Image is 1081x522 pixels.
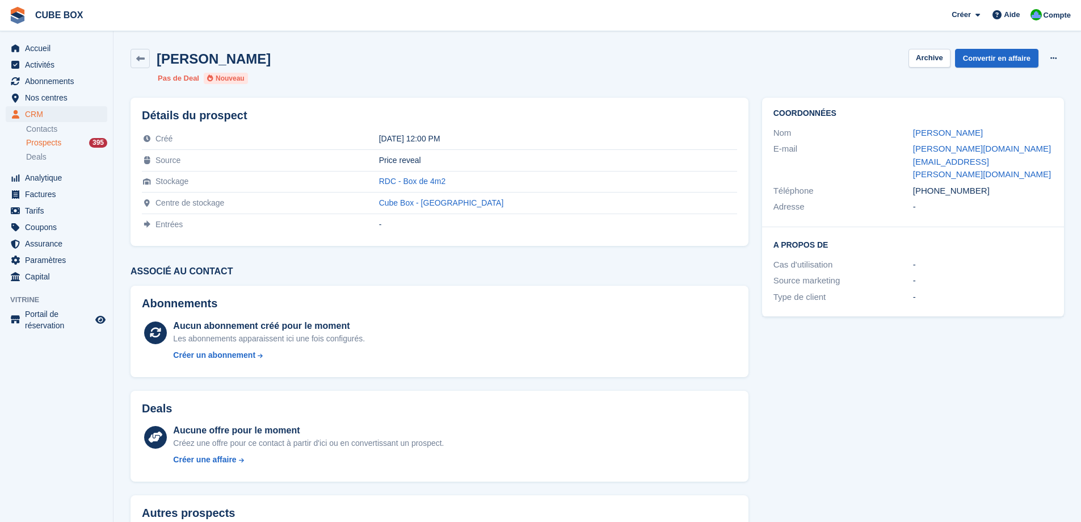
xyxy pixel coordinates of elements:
[173,333,365,345] div: Les abonnements apparaissent ici une fois configurés.
[379,134,737,143] div: [DATE] 12:00 PM
[913,274,1053,287] div: -
[155,220,183,229] span: Entrées
[26,137,107,149] a: Prospects 395
[913,128,983,137] a: [PERSON_NAME]
[25,90,93,106] span: Nos centres
[913,258,1053,272] div: -
[6,57,107,73] a: menu
[773,274,913,287] div: Source marketing
[25,106,93,122] span: CRM
[155,156,180,165] span: Source
[773,109,1053,118] h2: Coordonnées
[25,40,93,56] span: Accueil
[6,203,107,219] a: menu
[6,252,107,268] a: menu
[26,137,61,148] span: Prospects
[173,319,365,333] div: Aucun abonnement créé pour le moment
[1004,9,1020,20] span: Aide
[379,220,737,229] div: -
[9,7,26,24] img: stora-icon-8386f47178a22dfd0bd8f6a31ec36ba5ce8667c1dd55bd0f319d3a0aa187defe.svg
[6,308,107,331] a: menu
[142,402,172,415] h2: Deals
[773,185,913,198] div: Téléphone
[26,152,47,162] span: Deals
[155,177,188,186] span: Stockage
[155,198,224,207] span: Centre de stockage
[142,109,737,122] h2: Détails du prospect
[6,73,107,89] a: menu
[31,6,87,24] a: CUBE BOX
[379,198,504,207] a: Cube Box - [GEOGRAPHIC_DATA]
[773,201,913,214] div: Adresse
[913,185,1053,198] div: [PHONE_NUMBER]
[157,51,271,66] h2: [PERSON_NAME]
[6,90,107,106] a: menu
[25,73,93,89] span: Abonnements
[1030,9,1042,20] img: Cube Box
[6,186,107,202] a: menu
[773,239,1053,250] h2: A propos de
[25,219,93,235] span: Coupons
[6,269,107,285] a: menu
[173,424,444,437] div: Aucune offre pour le moment
[6,106,107,122] a: menu
[26,124,107,135] a: Contacts
[26,151,107,163] a: Deals
[952,9,971,20] span: Créer
[379,177,445,186] a: RDC - Box de 4m2
[94,313,107,327] a: Boutique d'aperçu
[773,143,913,181] div: E-mail
[913,201,1053,214] div: -
[173,454,236,466] div: Créer une affaire
[773,258,913,272] div: Cas d'utilisation
[25,252,93,268] span: Paramètres
[25,308,93,331] span: Portail de réservation
[142,507,235,520] h2: Autres prospects
[25,170,93,186] span: Analytique
[25,57,93,73] span: Activités
[379,156,737,165] div: Price reveal
[89,138,107,148] div: 395
[204,73,248,84] li: Nouveau
[142,297,737,310] h2: Abonnements
[131,266,748,277] h3: Associé au contact
[913,291,1053,304] div: -
[955,49,1038,68] a: Convertir en affaire
[1044,10,1071,21] span: Compte
[6,236,107,252] a: menu
[173,349,255,361] div: Créer un abonnement
[25,236,93,252] span: Assurance
[773,127,913,140] div: Nom
[6,170,107,186] a: menu
[173,349,365,361] a: Créer un abonnement
[155,134,173,143] span: Créé
[25,203,93,219] span: Tarifs
[173,454,444,466] a: Créer une affaire
[913,144,1051,179] a: [PERSON_NAME][DOMAIN_NAME][EMAIL_ADDRESS][PERSON_NAME][DOMAIN_NAME]
[25,269,93,285] span: Capital
[6,219,107,235] a: menu
[158,73,199,84] li: Pas de Deal
[908,49,950,68] button: Archive
[773,291,913,304] div: Type de client
[173,437,444,449] div: Créez une offre pour ce contact à partir d'ici ou en convertissant un prospect.
[6,40,107,56] a: menu
[10,294,113,306] span: Vitrine
[25,186,93,202] span: Factures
